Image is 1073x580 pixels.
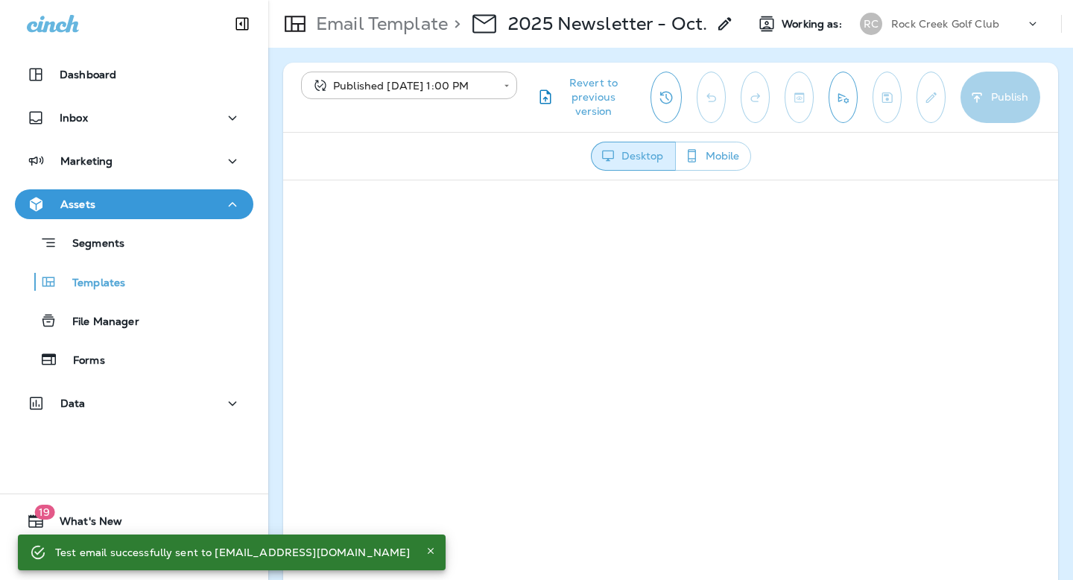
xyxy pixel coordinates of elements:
[554,76,633,119] span: Revert to previous version
[15,305,253,336] button: File Manager
[508,13,707,35] p: 2025 Newsletter - Oct.
[15,146,253,176] button: Marketing
[60,69,116,81] p: Dashboard
[57,315,139,330] p: File Manager
[422,542,440,560] button: Close
[60,112,88,124] p: Inbox
[829,72,858,123] button: Send test email
[57,277,125,291] p: Templates
[782,18,845,31] span: Working as:
[34,505,54,520] span: 19
[60,397,86,409] p: Data
[15,344,253,375] button: Forms
[15,542,253,572] button: Support
[45,515,122,533] span: What's New
[55,539,410,566] div: Test email successfully sent to [EMAIL_ADDRESS][DOMAIN_NAME]
[448,13,460,35] p: >
[891,18,999,30] p: Rock Creek Golf Club
[57,237,124,252] p: Segments
[221,9,263,39] button: Collapse Sidebar
[529,72,639,123] button: Revert to previous version
[15,506,253,536] button: 19What's New
[15,103,253,133] button: Inbox
[15,266,253,297] button: Templates
[60,198,95,210] p: Assets
[15,227,253,259] button: Segments
[15,388,253,418] button: Data
[651,72,682,123] button: View Changelog
[675,142,751,171] button: Mobile
[15,60,253,89] button: Dashboard
[60,155,113,167] p: Marketing
[591,142,676,171] button: Desktop
[58,354,105,368] p: Forms
[15,189,253,219] button: Assets
[311,78,493,93] div: Published [DATE] 1:00 PM
[860,13,882,35] div: RC
[310,13,448,35] p: Email Template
